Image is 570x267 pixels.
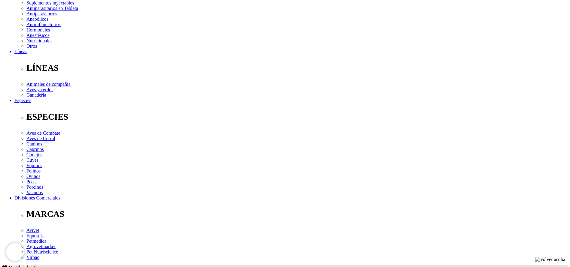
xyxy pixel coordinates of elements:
[26,130,60,136] a: Aves de Combate
[26,157,38,163] a: Cuyes
[26,179,37,184] a: Peces
[26,163,42,168] a: Equinos
[26,147,44,152] a: Caprinos
[26,16,48,22] a: Anabólicos
[26,255,39,260] a: Virbac
[26,22,61,27] a: Antiinflamatorios
[14,98,31,103] a: Especies
[6,243,24,261] iframe: Brevo live chat
[26,184,43,190] a: Porcinos
[26,190,43,195] a: Vacunos
[14,195,60,200] a: Divisiones Comerciales
[26,174,40,179] a: Ovinos
[26,228,39,233] a: Avivet
[26,141,42,146] a: Caninos
[14,49,27,54] a: Líneas
[26,233,44,238] a: Equestria
[26,168,41,173] a: Felinos
[26,209,568,219] p: MARCAS
[26,43,37,49] a: Otros
[26,0,74,5] a: Suplementos inyectables
[26,87,53,92] a: Aves y cerdos
[26,6,78,11] a: Antiparasitarios en Tableta
[26,33,49,38] a: Anestésicos
[26,244,56,249] a: Agrovetmarket
[26,11,57,16] a: Antiparasitarios
[26,92,46,97] a: Ganadería
[535,257,565,262] img: Volver arriba
[26,27,50,32] a: Hormonales
[26,152,42,157] a: Conejos
[26,238,47,244] a: Petmedica
[26,136,55,141] a: Aves de Corral
[26,249,58,254] a: Pet Nutriscience
[26,112,568,122] p: ESPECIES
[26,38,52,43] a: Nutricionales
[26,63,568,73] p: LÍNEAS
[26,82,71,87] a: Animales de compañía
